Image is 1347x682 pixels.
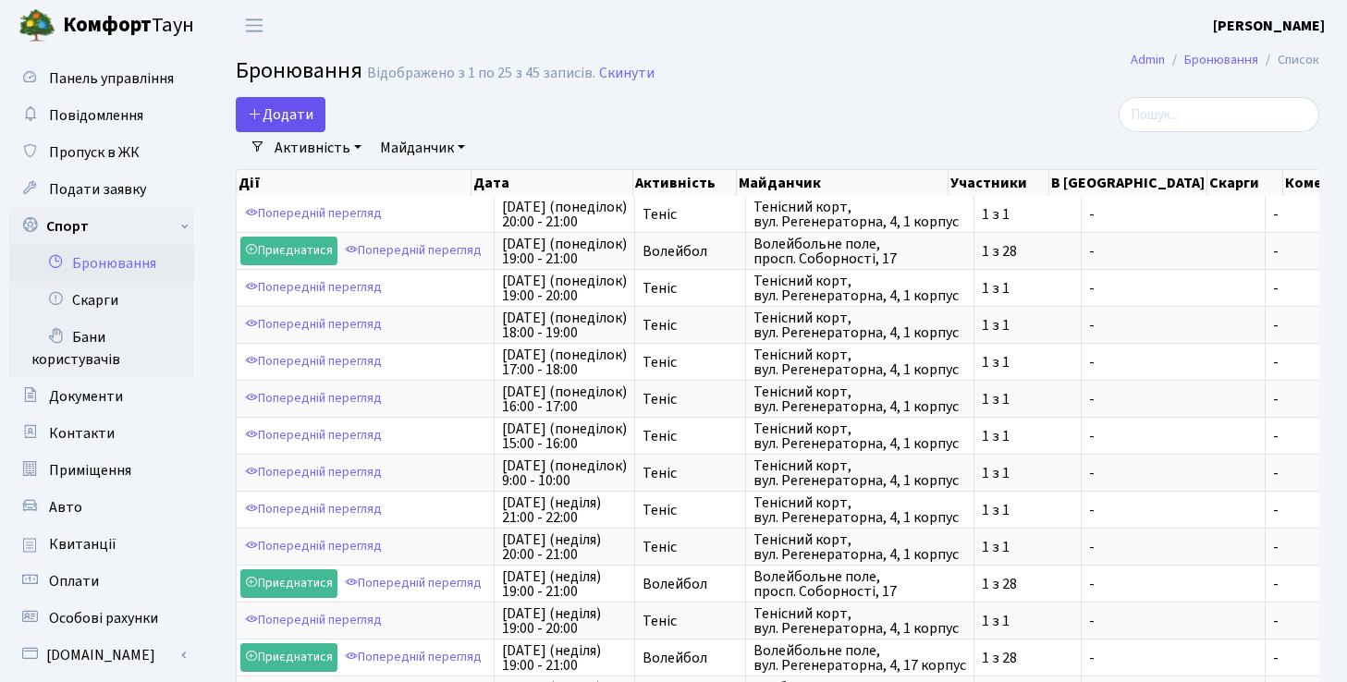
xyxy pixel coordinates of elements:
span: Пропуск в ЖК [49,142,140,163]
span: - [1089,392,1257,407]
span: Тенісний корт, вул. Регенераторна, 4, 1 корпус [753,421,966,451]
a: Оплати [9,563,194,600]
span: Бронювання [236,55,362,87]
a: Попередній перегляд [240,495,386,524]
a: Попередній перегляд [240,347,386,376]
span: Тенісний корт, вул. Регенераторна, 4, 1 корпус [753,384,966,414]
a: Спорт [9,208,194,245]
a: Приєднатися [240,643,337,672]
span: Тенісний корт, вул. Регенераторна, 4, 1 корпус [753,495,966,525]
a: Приміщення [9,452,194,489]
span: Приміщення [49,460,131,481]
a: Бронювання [9,245,194,282]
span: Тенісний корт, вул. Регенераторна, 4, 1 корпус [753,200,966,229]
th: Дії [237,170,471,196]
b: [PERSON_NAME] [1213,16,1325,36]
a: [PERSON_NAME] [1213,15,1325,37]
span: Оплати [49,571,99,591]
span: 1 з 1 [982,614,1073,628]
span: [DATE] (неділя) 19:00 - 21:00 [502,569,627,599]
span: - [1273,614,1338,628]
a: Попередній перегляд [240,200,386,228]
a: Приєднатися [240,569,337,598]
span: - [1273,503,1338,518]
span: - [1089,466,1257,481]
span: - [1089,355,1257,370]
span: 1 з 1 [982,355,1073,370]
a: Повідомлення [9,97,194,134]
a: Майданчик [373,132,472,164]
span: [DATE] (понеділок) 18:00 - 19:00 [502,311,627,340]
span: 1 з 1 [982,392,1073,407]
span: - [1273,318,1338,333]
span: 1 з 28 [982,244,1073,259]
span: - [1089,614,1257,628]
button: Додати [236,97,325,132]
a: Квитанції [9,526,194,563]
span: Таун [63,10,194,42]
th: Активність [633,170,737,196]
span: Теніс [643,318,738,333]
span: - [1089,651,1257,665]
th: Дата [471,170,634,196]
span: [DATE] (неділя) 21:00 - 22:00 [502,495,627,525]
span: 1 з 1 [982,503,1073,518]
a: Скарги [9,282,194,319]
span: Контакти [49,423,115,444]
span: - [1089,318,1257,333]
span: - [1089,429,1257,444]
div: Відображено з 1 по 25 з 45 записів. [367,65,595,82]
span: 1 з 1 [982,281,1073,296]
span: Тенісний корт, вул. Регенераторна, 4, 1 корпус [753,274,966,303]
th: В [GEOGRAPHIC_DATA] [1049,170,1207,196]
span: [DATE] (понеділок) 17:00 - 18:00 [502,347,627,377]
a: Попередній перегляд [340,569,486,598]
span: Волейбольне поле, вул. Регенераторна, 4, 17 корпус [753,643,966,673]
span: Теніс [643,503,738,518]
th: Скарги [1207,170,1283,196]
nav: breadcrumb [1103,41,1347,79]
span: Авто [49,497,82,518]
span: [DATE] (понеділок) 20:00 - 21:00 [502,200,627,229]
span: - [1089,503,1257,518]
span: [DATE] (понеділок) 16:00 - 17:00 [502,384,627,414]
a: Пропуск в ЖК [9,134,194,171]
span: Теніс [643,540,738,554]
a: Попередній перегляд [240,311,386,339]
a: Бронювання [1184,50,1258,69]
input: Пошук... [1119,97,1319,132]
a: Приєднатися [240,237,337,265]
a: Активність [267,132,369,164]
a: Подати заявку [9,171,194,208]
a: Попередній перегляд [240,274,386,302]
a: Попередній перегляд [240,421,386,450]
span: Тенісний корт, вул. Регенераторна, 4, 1 корпус [753,311,966,340]
span: [DATE] (неділя) 19:00 - 20:00 [502,606,627,636]
span: 1 з 1 [982,318,1073,333]
span: 1 з 1 [982,429,1073,444]
span: 1 з 1 [982,207,1073,222]
a: Бани користувачів [9,319,194,378]
a: Авто [9,489,194,526]
span: - [1089,281,1257,296]
span: Тенісний корт, вул. Регенераторна, 4, 1 корпус [753,347,966,377]
span: - [1273,355,1338,370]
span: 1 з 28 [982,651,1073,665]
span: - [1089,540,1257,554]
a: Попередній перегляд [340,237,486,265]
span: - [1273,651,1338,665]
span: Повідомлення [49,105,143,126]
span: - [1273,207,1338,222]
span: - [1273,577,1338,591]
span: Волейбол [643,577,738,591]
a: Панель управління [9,60,194,97]
span: [DATE] (понеділок) 9:00 - 10:00 [502,458,627,488]
span: Квитанції [49,534,116,554]
span: [DATE] (неділя) 20:00 - 21:00 [502,532,627,562]
span: Теніс [643,281,738,296]
span: 1 з 1 [982,540,1073,554]
span: Волейбол [643,244,738,259]
a: Скинути [599,65,655,82]
span: Теніс [643,614,738,628]
span: - [1273,244,1338,259]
